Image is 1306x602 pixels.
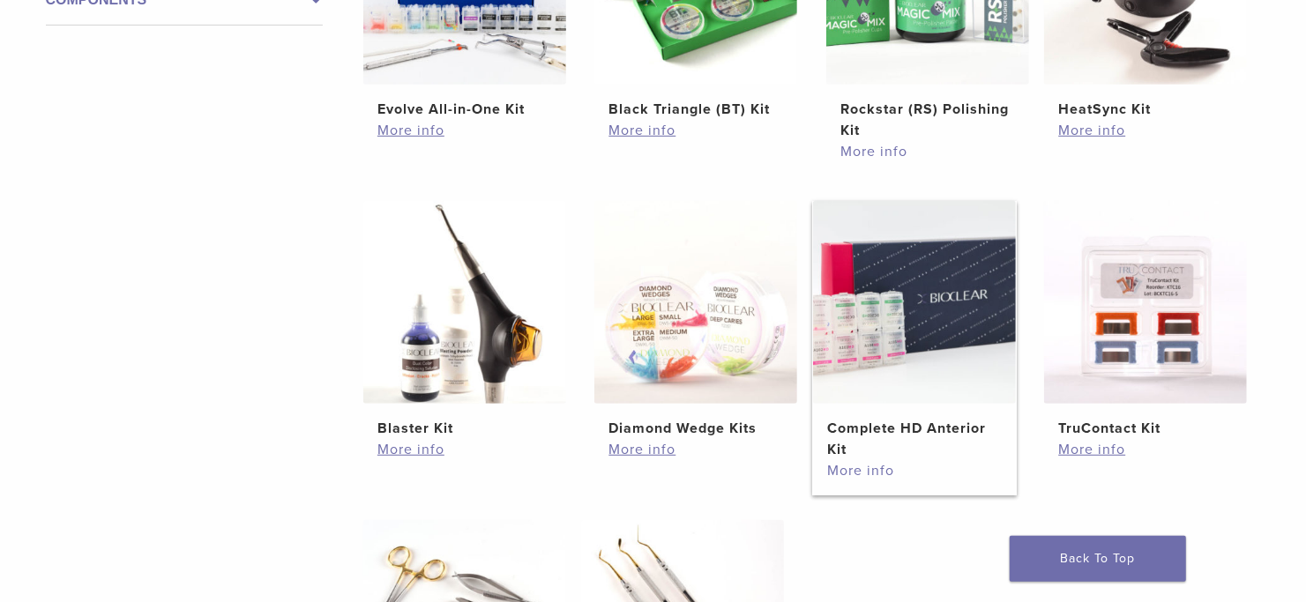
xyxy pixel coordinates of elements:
h2: Complete HD Anterior Kit [827,418,1002,460]
a: More info [608,439,783,460]
a: More info [827,460,1002,481]
h2: Black Triangle (BT) Kit [608,99,783,120]
a: TruContact KitTruContact Kit [1043,201,1249,439]
img: Complete HD Anterior Kit [813,201,1016,404]
h2: HeatSync Kit [1058,99,1233,120]
h2: Evolve All-in-One Kit [377,99,552,120]
h2: Diamond Wedge Kits [608,418,783,439]
a: More info [377,120,552,141]
a: Blaster KitBlaster Kit [362,201,568,439]
a: More info [608,120,783,141]
h2: Blaster Kit [377,418,552,439]
img: Blaster Kit [363,201,566,404]
img: Diamond Wedge Kits [594,201,797,404]
h2: TruContact Kit [1058,418,1233,439]
a: More info [377,439,552,460]
a: More info [1058,120,1233,141]
a: More info [840,141,1015,162]
img: TruContact Kit [1044,201,1247,404]
h2: Rockstar (RS) Polishing Kit [840,99,1015,141]
a: More info [1058,439,1233,460]
a: Complete HD Anterior KitComplete HD Anterior Kit [812,201,1018,460]
a: Diamond Wedge KitsDiamond Wedge Kits [593,201,799,439]
a: Back To Top [1010,536,1186,582]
